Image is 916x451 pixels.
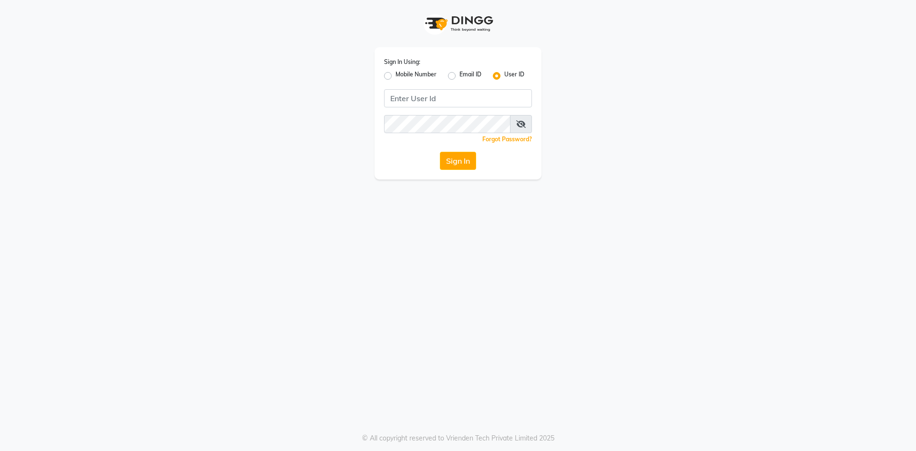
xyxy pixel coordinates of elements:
a: Forgot Password? [482,136,532,143]
label: Sign In Using: [384,58,420,66]
button: Sign In [440,152,476,170]
label: Email ID [459,70,481,82]
label: User ID [504,70,524,82]
label: Mobile Number [396,70,437,82]
img: logo1.svg [420,10,496,38]
input: Username [384,89,532,107]
input: Username [384,115,510,133]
